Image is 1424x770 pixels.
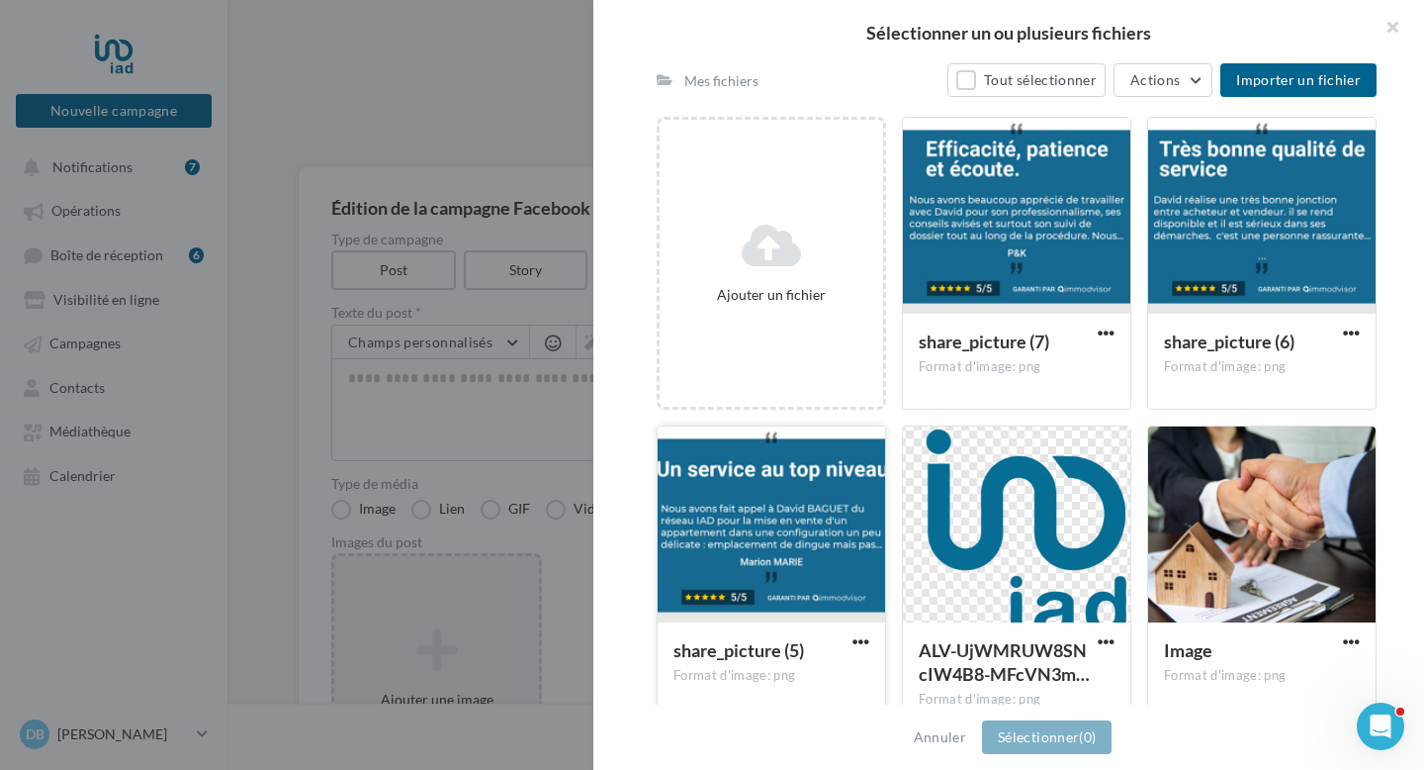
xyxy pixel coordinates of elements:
[1220,63,1377,97] button: Importer un fichier
[1079,728,1096,745] span: (0)
[906,725,974,749] button: Annuler
[1164,667,1360,685] div: Format d'image: png
[1164,331,1294,352] span: share_picture (6)
[1357,703,1404,750] iframe: Intercom live chat
[1113,63,1212,97] button: Actions
[1130,71,1180,88] span: Actions
[673,667,869,685] div: Format d'image: png
[1164,358,1360,376] div: Format d'image: png
[673,639,804,661] span: share_picture (5)
[982,721,1112,754] button: Sélectionner(0)
[667,285,875,305] div: Ajouter un fichier
[1236,71,1361,88] span: Importer un fichier
[684,71,758,91] div: Mes fichiers
[919,331,1049,352] span: share_picture (7)
[919,691,1114,709] div: Format d'image: png
[919,639,1090,685] span: ALV-UjWMRUW8SNcIW4B8-MFcVN3mu_kTyCB1LcLSqXzu417hcCAF8BbZ
[919,358,1114,376] div: Format d'image: png
[1164,639,1212,661] span: Image
[947,63,1106,97] button: Tout sélectionner
[625,24,1392,42] h2: Sélectionner un ou plusieurs fichiers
